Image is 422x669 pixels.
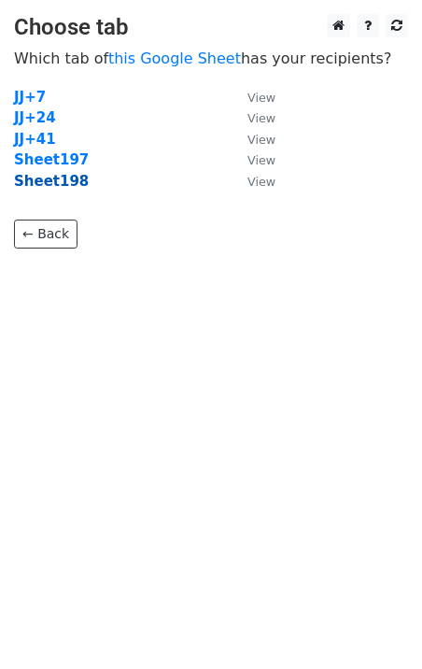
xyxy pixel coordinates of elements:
a: JJ+24 [14,109,56,126]
p: Which tab of has your recipients? [14,49,408,68]
small: View [247,91,275,105]
small: View [247,111,275,125]
a: Sheet198 [14,173,89,190]
a: JJ+41 [14,131,56,148]
small: View [247,133,275,147]
a: JJ+7 [14,89,46,106]
a: View [229,131,275,148]
a: View [229,89,275,106]
a: View [229,173,275,190]
a: Sheet197 [14,151,89,168]
h3: Choose tab [14,14,408,41]
a: ← Back [14,220,77,249]
small: View [247,153,275,167]
small: View [247,175,275,189]
a: this Google Sheet [108,50,241,67]
a: View [229,151,275,168]
a: View [229,109,275,126]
